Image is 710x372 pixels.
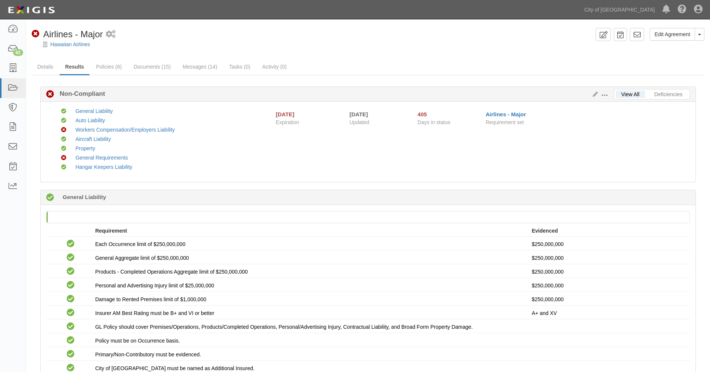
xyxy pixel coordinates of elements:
[95,296,206,302] span: Damage to Rented Premises limit of $1,000,000
[95,365,254,371] span: City of [GEOGRAPHIC_DATA] must be named as Additional Insured.
[95,338,180,344] span: Policy must be on Occurrence basis.
[95,310,214,316] span: Insurer AM Best Rating must be B+ and VI or better
[6,3,57,17] img: logo-5460c22ac91f19d4615b14bd174203de0afe785f0fc80cf4dbbc73dc1793850b.png
[678,5,687,14] i: Help Center - Complianz
[616,91,645,98] a: View All
[32,28,103,41] div: Airlines - Major
[50,41,90,47] a: Hawaiian Airlines
[61,155,66,161] i: Non-Compliant
[95,324,473,330] span: GL Policy should cover Premises/Operations, Products/Completed Operations, Personal/Advertising I...
[532,254,684,262] p: $250,000,000
[486,119,524,125] span: Requirement set
[106,31,116,38] i: 1 scheduled workflow
[276,119,344,126] span: Expiration
[67,323,75,331] i: Compliant
[128,59,177,74] a: Documents (15)
[13,49,23,56] div: 62
[590,91,598,97] a: Edit Results
[257,59,292,74] a: Activity (0)
[532,309,684,317] p: A+ and XV
[95,255,189,261] span: General Aggregate limit of $250,000,000
[46,91,54,98] i: Non-Compliant
[95,269,247,275] span: Products - Completed Operations Aggregate limit of $250,000,000
[61,118,66,123] i: Compliant
[54,89,105,98] b: Non-Compliant
[417,119,450,125] span: Days in status
[67,295,75,303] i: Compliant
[276,110,294,118] div: [DATE]
[61,109,66,114] i: Compliant
[95,351,201,357] span: Primary/Non-Contributory must be evidenced.
[649,91,688,98] a: Deficiencies
[75,164,132,170] a: Hangar Keepers Liability
[61,137,66,142] i: Compliant
[63,193,106,201] b: General Liability
[32,59,59,74] a: Details
[67,281,75,289] i: Compliant
[75,155,128,161] a: General Requirements
[67,254,75,262] i: Compliant
[46,194,54,202] i: Compliant 23 days (since 08/18/2025)
[61,146,66,151] i: Compliant
[75,145,95,151] a: Property
[486,111,526,117] a: Airlines - Major
[43,29,103,39] span: Airlines - Major
[532,296,684,303] p: $250,000,000
[32,30,40,38] i: Non-Compliant
[67,350,75,358] i: Compliant
[75,117,105,123] a: Auto Liability
[95,283,214,289] span: Personal and Advertising Injury limit of $25,000,000
[67,309,75,317] i: Compliant
[532,268,684,275] p: $250,000,000
[75,108,113,114] a: General Liability
[90,59,127,74] a: Policies (6)
[61,127,66,133] i: Non-Compliant
[532,282,684,289] p: $250,000,000
[67,268,75,275] i: Compliant
[350,119,369,125] span: Updated
[75,136,111,142] a: Aircraft Liability
[177,59,223,74] a: Messages (14)
[532,228,558,234] strong: Evidenced
[67,337,75,344] i: Compliant
[350,110,407,118] div: [DATE]
[67,240,75,248] i: Compliant
[650,28,695,41] a: Edit Agreement
[532,240,684,248] p: $250,000,000
[95,228,127,234] strong: Requirement
[60,59,90,75] a: Results
[67,364,75,372] i: Compliant
[224,59,256,74] a: Tasks (0)
[417,110,480,118] div: Since 08/01/2024
[95,241,185,247] span: Each Occurrence limit of $250,000,000
[581,2,659,17] a: City of [GEOGRAPHIC_DATA]
[75,127,175,133] a: Workers Compensation/Employers Liability
[61,165,66,170] i: Compliant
